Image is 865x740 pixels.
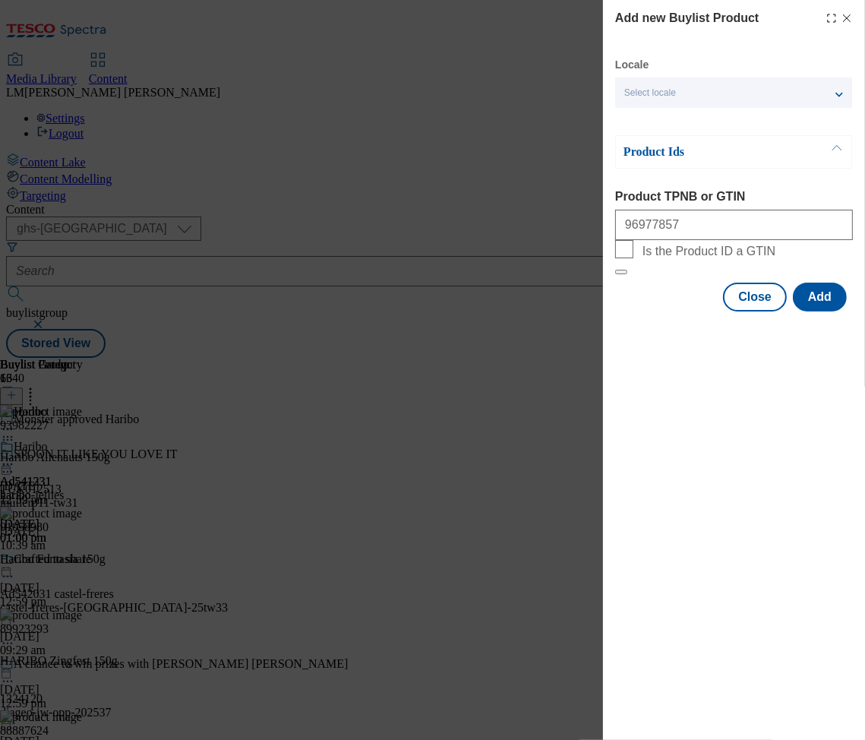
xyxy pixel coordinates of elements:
[615,190,853,204] label: Product TPNB or GTIN
[642,245,775,258] span: Is the Product ID a GTIN
[793,283,847,311] button: Add
[615,9,759,27] h4: Add new Buylist Product
[624,87,676,99] span: Select locale
[723,283,787,311] button: Close
[615,77,852,108] button: Select locale
[615,61,649,69] label: Locale
[623,144,783,160] p: Product Ids
[615,210,853,240] input: Enter 1 or 20 space separated Product TPNB or GTIN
